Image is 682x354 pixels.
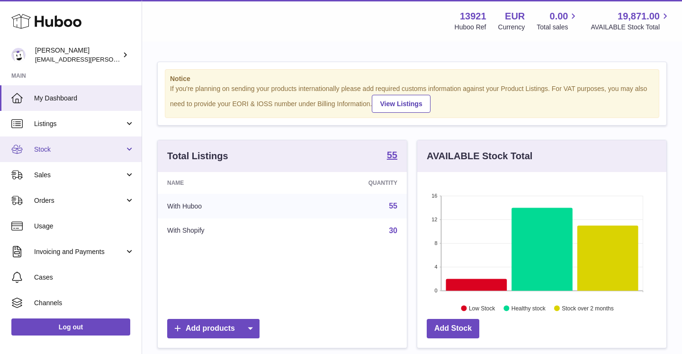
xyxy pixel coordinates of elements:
[34,299,135,308] span: Channels
[158,194,292,218] td: With Huboo
[427,319,479,338] a: Add Stock
[158,172,292,194] th: Name
[167,319,260,338] a: Add products
[562,305,613,311] text: Stock over 2 months
[469,305,495,311] text: Low Stock
[387,150,397,162] a: 55
[292,172,407,194] th: Quantity
[434,264,437,270] text: 4
[11,318,130,336] a: Log out
[35,46,120,64] div: [PERSON_NAME]
[34,94,135,103] span: My Dashboard
[34,171,125,180] span: Sales
[498,23,525,32] div: Currency
[511,305,546,311] text: Healthy stock
[434,240,437,246] text: 8
[35,55,190,63] span: [EMAIL_ADDRESS][PERSON_NAME][DOMAIN_NAME]
[34,222,135,231] span: Usage
[34,273,135,282] span: Cases
[537,10,579,32] a: 0.00 Total sales
[167,150,228,163] h3: Total Listings
[158,218,292,243] td: With Shopify
[389,202,397,210] a: 55
[170,74,654,83] strong: Notice
[431,217,437,222] text: 12
[431,193,437,199] text: 16
[387,150,397,160] strong: 55
[34,119,125,128] span: Listings
[34,196,125,205] span: Orders
[372,95,430,113] a: View Listings
[34,145,125,154] span: Stock
[34,247,125,256] span: Invoicing and Payments
[591,10,671,32] a: 19,871.00 AVAILABLE Stock Total
[427,150,532,163] h3: AVAILABLE Stock Total
[460,10,486,23] strong: 13921
[505,10,525,23] strong: EUR
[434,288,437,293] text: 0
[11,48,26,62] img: europe@orea.uk
[537,23,579,32] span: Total sales
[455,23,486,32] div: Huboo Ref
[550,10,568,23] span: 0.00
[618,10,660,23] span: 19,871.00
[170,84,654,113] div: If you're planning on sending your products internationally please add required customs informati...
[591,23,671,32] span: AVAILABLE Stock Total
[389,227,397,235] a: 30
